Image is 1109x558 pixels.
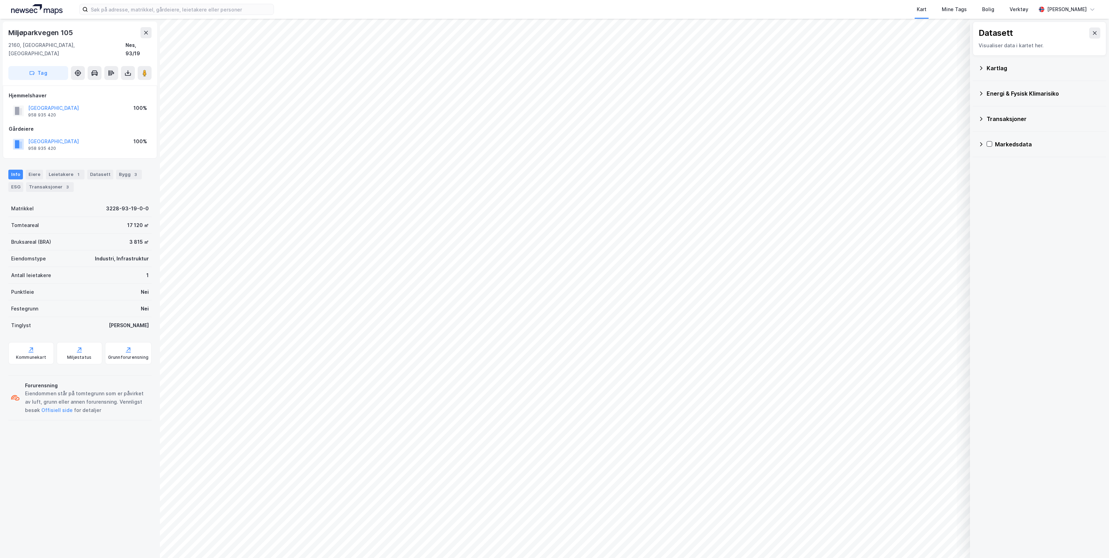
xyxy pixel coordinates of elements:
div: [PERSON_NAME] [1047,5,1087,14]
button: Tag [8,66,68,80]
div: Grunnforurensning [108,355,148,360]
div: Markedsdata [995,140,1101,148]
div: Matrikkel [11,204,34,213]
div: Nei [141,305,149,313]
div: 100% [133,137,147,146]
div: Visualiser data i kartet her. [979,41,1100,50]
div: ESG [8,182,23,192]
div: Forurensning [25,381,149,390]
div: Miljøstatus [67,355,91,360]
div: Hjemmelshaver [9,91,151,100]
div: Verktøy [1010,5,1028,14]
div: Eiendomstype [11,254,46,263]
iframe: Chat Widget [1074,525,1109,558]
div: Eiendommen står på tomtegrunn som er påvirket av luft, grunn eller annen forurensning. Vennligst ... [25,389,149,414]
div: Kommunekart [16,355,46,360]
div: Mine Tags [942,5,967,14]
div: 2160, [GEOGRAPHIC_DATA], [GEOGRAPHIC_DATA] [8,41,126,58]
div: Bygg [116,170,142,179]
div: 958 935 420 [28,112,56,118]
div: Industri, Infrastruktur [95,254,149,263]
div: [PERSON_NAME] [109,321,149,330]
div: Nei [141,288,149,296]
div: 958 935 420 [28,146,56,151]
div: 1 [146,271,149,280]
div: 3 [132,171,139,178]
div: Leietakere [46,170,84,179]
div: Bolig [982,5,994,14]
div: Transaksjoner [26,182,74,192]
div: Gårdeiere [9,125,151,133]
div: Kartlag [987,64,1101,72]
input: Søk på adresse, matrikkel, gårdeiere, leietakere eller personer [88,4,274,15]
div: Festegrunn [11,305,38,313]
div: Datasett [87,170,113,179]
img: logo.a4113a55bc3d86da70a041830d287a7e.svg [11,4,63,15]
div: Punktleie [11,288,34,296]
div: 17 120 ㎡ [127,221,149,229]
div: 3 [64,184,71,191]
div: 100% [133,104,147,112]
div: 1 [75,171,82,178]
div: Miljøparkvegen 105 [8,27,74,38]
div: Datasett [979,27,1013,39]
div: Info [8,170,23,179]
div: Kart [917,5,926,14]
div: Bruksareal (BRA) [11,238,51,246]
div: Antall leietakere [11,271,51,280]
div: Tinglyst [11,321,31,330]
div: Nes, 93/19 [126,41,152,58]
div: 3228-93-19-0-0 [106,204,149,213]
div: Transaksjoner [987,115,1101,123]
div: 3 815 ㎡ [129,238,149,246]
div: Energi & Fysisk Klimarisiko [987,89,1101,98]
div: Tomteareal [11,221,39,229]
div: Eiere [26,170,43,179]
